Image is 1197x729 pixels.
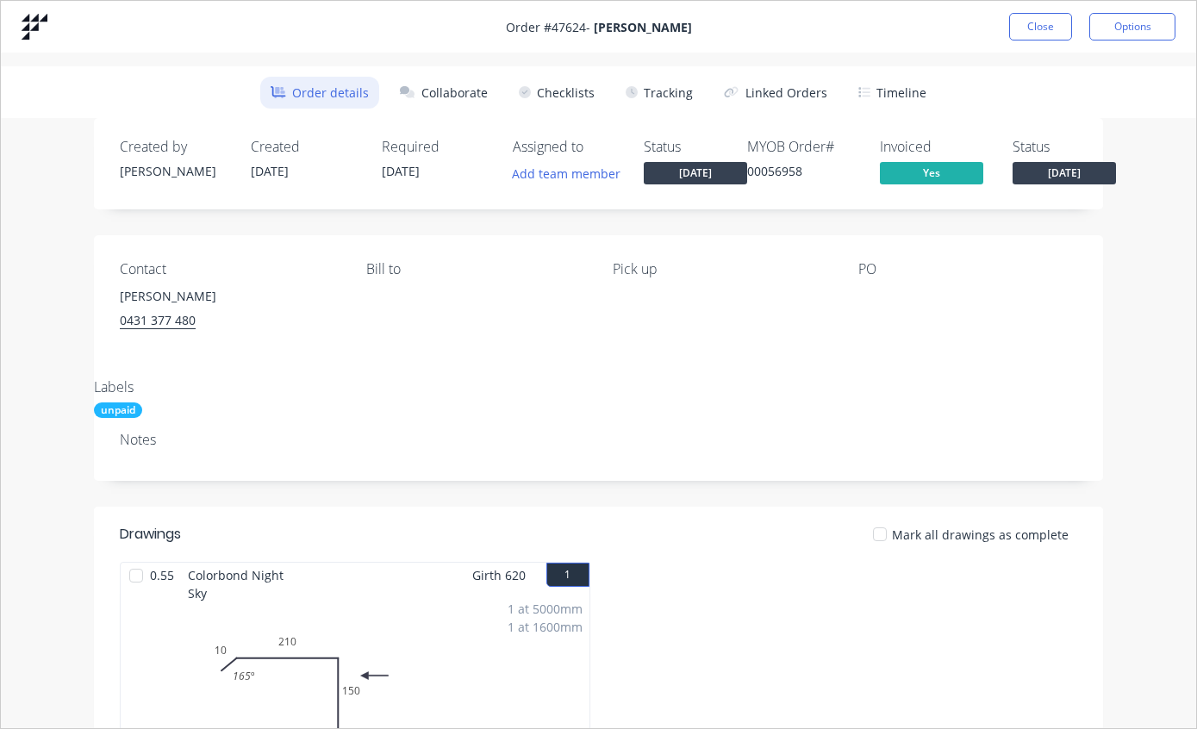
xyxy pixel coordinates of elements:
[22,14,47,40] img: Factory
[747,162,859,180] div: 00056958
[181,563,302,593] span: Colorbond Night Sky
[508,600,583,618] div: 1 at 5000mm
[546,563,589,587] button: 1
[120,524,181,545] div: Drawings
[644,162,747,184] span: [DATE]
[615,77,703,109] button: Tracking
[94,379,499,396] div: Labels
[506,18,692,36] span: Order # 47624 -
[1013,139,1125,155] div: Status
[848,77,937,109] button: Timeline
[472,563,526,588] span: Girth 620
[143,563,181,593] span: 0.55
[120,284,339,340] div: [PERSON_NAME]0431 377 480
[880,139,992,155] div: Invoiced
[382,139,485,155] div: Required
[892,526,1069,544] span: Mark all drawings as complete
[508,618,583,636] div: 1 at 1600mm
[120,139,223,155] div: Created by
[880,162,983,184] span: Yes
[858,261,1077,277] div: PO
[513,162,630,185] button: Add team member
[120,284,339,308] div: [PERSON_NAME]
[594,19,692,35] strong: [PERSON_NAME]
[120,162,223,180] div: [PERSON_NAME]
[260,77,379,109] button: Order details
[1013,162,1116,188] button: [DATE]
[120,261,339,277] div: Contact
[382,163,420,179] span: [DATE]
[714,77,838,109] button: Linked Orders
[251,163,289,179] span: [DATE]
[513,139,616,155] div: Assigned to
[120,432,1077,448] div: Notes
[366,261,585,277] div: Bill to
[1089,13,1175,40] button: Options
[644,162,747,188] button: [DATE]
[390,77,498,109] button: Collaborate
[508,77,605,109] button: Checklists
[251,139,354,155] div: Created
[1009,13,1072,40] button: Close
[644,139,747,155] div: Status
[747,139,859,155] div: MYOB Order #
[503,162,630,185] button: Add team member
[1013,162,1116,184] span: [DATE]
[613,261,832,277] div: Pick up
[94,402,142,418] div: unpaid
